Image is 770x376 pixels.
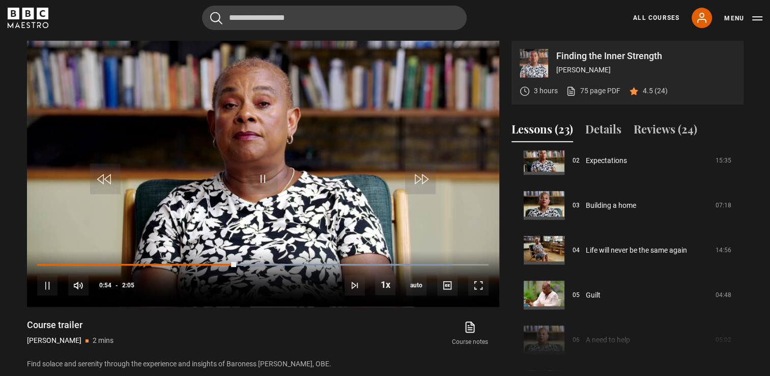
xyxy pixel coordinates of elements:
[99,276,111,294] span: 0:54
[27,335,81,346] p: [PERSON_NAME]
[406,275,426,296] div: Current quality: 720p
[643,86,668,96] p: 4.5 (24)
[586,155,627,166] a: Expectations
[27,319,113,331] h1: Course trailer
[441,319,499,348] a: Course notes
[634,121,697,142] button: Reviews (24)
[586,200,636,211] a: Building a home
[93,335,113,346] p: 2 mins
[534,86,558,96] p: 3 hours
[511,121,573,142] button: Lessons (23)
[437,275,458,296] button: Captions
[8,8,48,28] svg: BBC Maestro
[37,264,488,266] div: Progress Bar
[27,359,499,369] p: Find solace and serenity through the experience and insights of Baroness [PERSON_NAME], OBE.
[556,51,735,61] p: Finding the Inner Strength
[116,282,118,289] span: -
[406,275,426,296] span: auto
[375,275,395,295] button: Playback Rate
[468,275,489,296] button: Fullscreen
[566,86,620,96] a: 75 page PDF
[122,276,134,294] span: 2:05
[27,41,499,307] video-js: Video Player
[586,290,601,301] a: Guilt
[68,275,89,296] button: Mute
[202,6,467,30] input: Search
[345,275,365,296] button: Next Lesson
[586,245,687,256] a: Life will never be the same again
[585,121,621,142] button: Details
[210,12,222,24] button: Submit the search query
[37,275,58,296] button: Pause
[724,13,762,23] button: Toggle navigation
[633,13,679,22] a: All Courses
[556,65,735,75] p: [PERSON_NAME]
